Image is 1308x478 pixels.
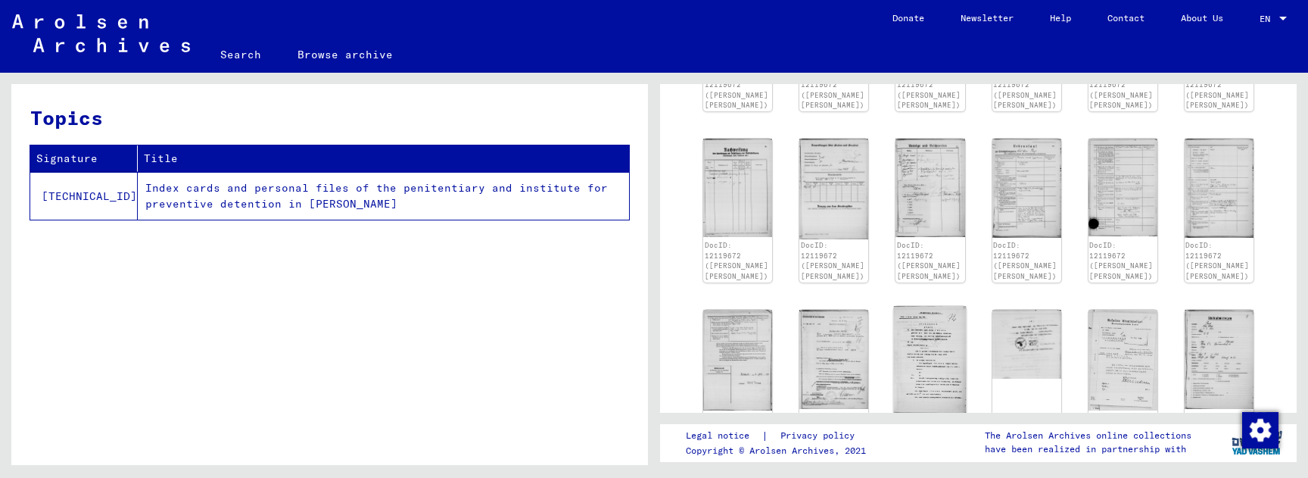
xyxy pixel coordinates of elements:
[686,444,873,458] p: Copyright © Arolsen Archives, 2021
[202,36,279,73] a: Search
[1089,241,1153,280] a: DocID: 12119672 ([PERSON_NAME] [PERSON_NAME])
[12,14,190,52] img: Arolsen_neg.svg
[705,241,768,280] a: DocID: 12119672 ([PERSON_NAME] [PERSON_NAME])
[799,139,868,239] img: 008.jpg
[686,428,761,444] a: Legal notice
[703,139,772,237] img: 007.jpg
[992,139,1061,238] img: 010.jpg
[985,429,1191,442] p: The Arolsen Archives online collections
[138,172,629,220] td: Index cards and personal files of the penitentiary and institute for preventive detention in [PER...
[703,310,772,411] img: 013.jpg
[1260,14,1276,24] span: EN
[30,145,138,172] th: Signature
[993,241,1057,280] a: DocID: 12119672 ([PERSON_NAME] [PERSON_NAME])
[1185,241,1249,280] a: DocID: 12119672 ([PERSON_NAME] [PERSON_NAME])
[1242,412,1278,448] img: Change consent
[768,428,873,444] a: Privacy policy
[30,103,628,133] h3: Topics
[985,442,1191,456] p: have been realized in partnership with
[897,241,961,280] a: DocID: 12119672 ([PERSON_NAME] [PERSON_NAME])
[992,310,1061,379] img: 016.jpg
[30,172,138,220] td: [TECHNICAL_ID]
[1185,310,1253,409] img: 018.jpg
[1185,139,1253,238] img: 012.jpg
[894,306,967,414] img: 015.jpg
[1088,139,1157,236] img: 011.jpg
[895,139,964,237] img: 009.jpg
[138,145,629,172] th: Title
[1229,423,1285,461] img: yv_logo.png
[799,310,868,410] img: 014.jpg
[801,241,864,280] a: DocID: 12119672 ([PERSON_NAME] [PERSON_NAME])
[279,36,411,73] a: Browse archive
[1088,310,1157,411] img: 017.jpg
[686,428,873,444] div: |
